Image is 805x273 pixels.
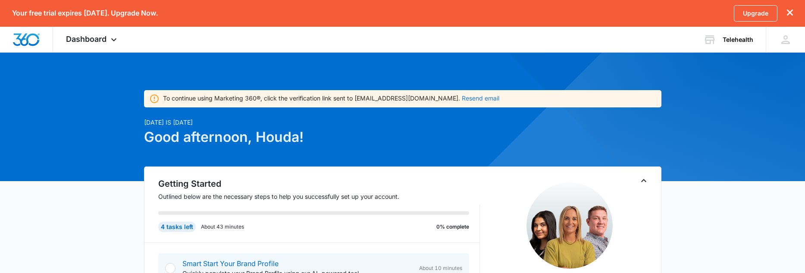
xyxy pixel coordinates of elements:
div: To continue using Marketing 360®, click the verification link sent to [EMAIL_ADDRESS][DOMAIN_NAME]. [163,94,499,103]
p: 0% complete [436,223,469,231]
a: Upgrade [734,5,777,22]
div: account name [723,36,753,43]
div: 4 tasks left [158,222,196,232]
button: dismiss this dialog [787,9,793,17]
p: Your free trial expires [DATE]. Upgrade Now. [12,9,158,17]
button: Resend email [462,95,499,101]
p: About 43 minutes [201,223,244,231]
h1: Good afternoon, Houda! [144,127,486,147]
button: Toggle Collapse [639,176,649,186]
h2: Getting Started [158,177,480,190]
p: [DATE] is [DATE] [144,118,486,127]
a: Smart Start Your Brand Profile [182,259,279,268]
p: Outlined below are the necessary steps to help you successfully set up your account. [158,192,480,201]
span: About 10 minutes [419,264,462,272]
div: Dashboard [53,27,132,52]
span: Dashboard [66,35,106,44]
